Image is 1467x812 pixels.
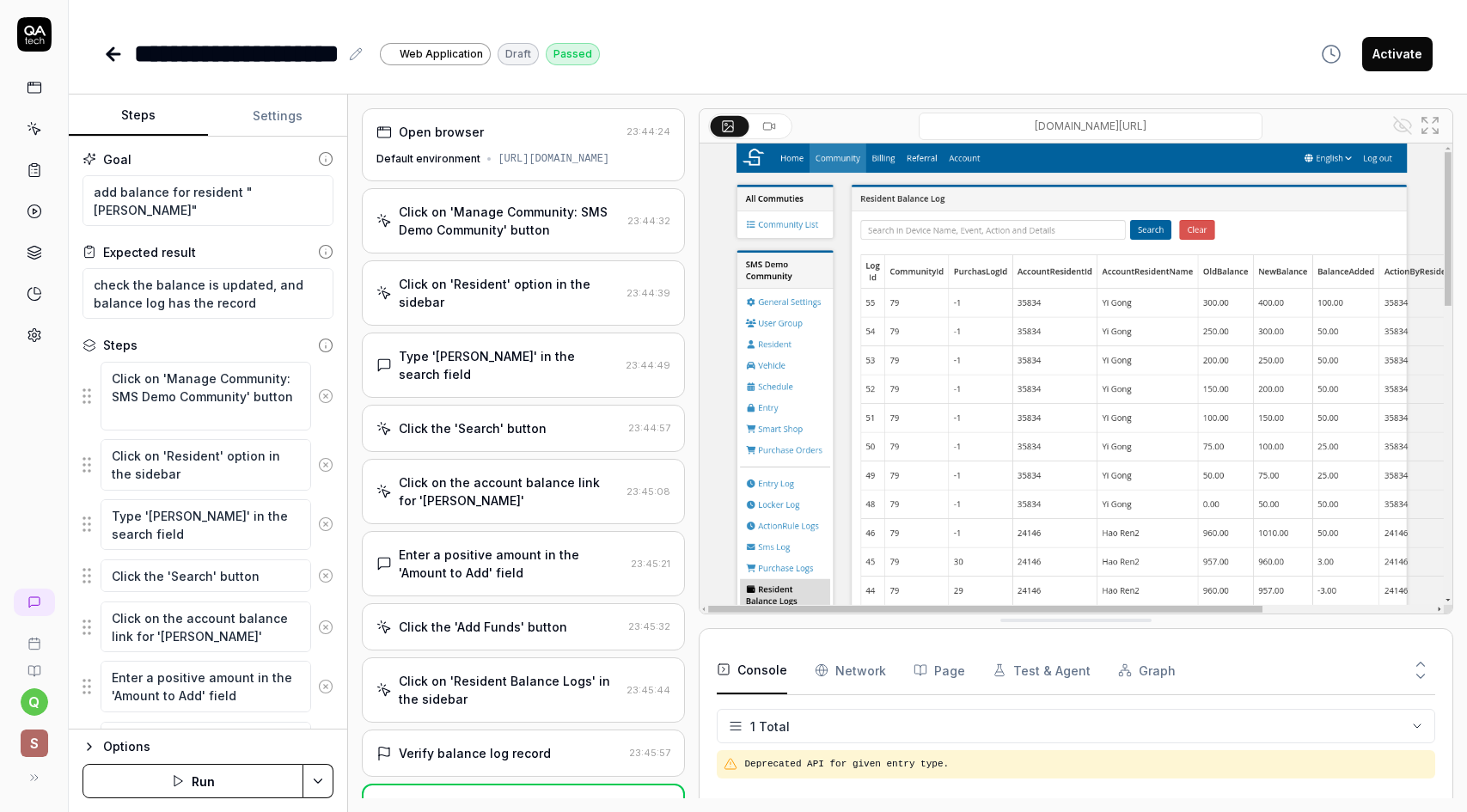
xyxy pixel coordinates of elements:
[399,744,551,762] div: Verify balance log record
[1362,37,1433,71] button: Activate
[103,150,131,168] div: Goal
[914,646,965,694] button: Page
[311,448,340,482] button: Remove step
[399,473,620,510] div: Click on the account balance link for '[PERSON_NAME]'
[69,95,208,137] button: Steps
[399,419,547,437] div: Click the 'Search' button
[399,672,620,708] div: Click on 'Resident Balance Logs' in the sidebar
[7,623,61,650] a: Book a call with us
[627,485,670,498] time: 23:45:08
[14,589,55,616] a: New conversation
[815,646,886,694] button: Network
[83,720,333,756] div: Suggestions
[498,43,539,65] div: Draft
[717,646,787,694] button: Console
[103,336,138,354] div: Steps
[7,716,61,760] button: S
[400,46,483,62] span: Web Application
[376,151,480,167] div: Default environment
[631,558,670,570] time: 23:45:21
[7,650,61,678] a: Documentation
[627,287,670,299] time: 23:44:39
[627,215,670,227] time: 23:44:32
[627,684,670,696] time: 23:45:44
[83,764,303,798] button: Run
[380,42,491,65] a: Web Application
[311,669,340,704] button: Remove step
[744,757,1428,772] pre: Deprecated API for given entry type.
[993,646,1091,694] button: Test & Agent
[626,359,670,371] time: 23:44:49
[311,610,340,644] button: Remove step
[399,546,624,582] div: Enter a positive amount in the 'Amount to Add' field
[1311,37,1352,71] button: View version history
[103,736,333,757] div: Options
[1389,112,1416,139] button: Show all interative elements
[311,379,340,413] button: Remove step
[628,620,670,632] time: 23:45:32
[399,618,567,636] div: Click the 'Add Funds' button
[498,151,609,167] div: [URL][DOMAIN_NAME]
[629,747,670,759] time: 23:45:57
[399,203,620,239] div: Click on 'Manage Community: SMS Demo Community' button
[83,438,333,491] div: Suggestions
[546,43,600,65] div: Passed
[83,361,333,431] div: Suggestions
[83,736,333,757] button: Options
[83,660,333,712] div: Suggestions
[700,143,1452,614] img: Screenshot
[399,123,484,141] div: Open browser
[208,95,347,137] button: Settings
[83,601,333,653] div: Suggestions
[311,721,340,755] button: Remove step
[1118,646,1176,694] button: Graph
[311,507,340,541] button: Remove step
[399,275,620,311] div: Click on 'Resident' option in the sidebar
[21,730,48,757] span: S
[627,125,670,137] time: 23:44:24
[83,498,333,551] div: Suggestions
[103,243,196,261] div: Expected result
[311,559,340,593] button: Remove step
[1416,112,1444,139] button: Open in full screen
[21,688,48,716] button: q
[399,347,619,383] div: Type '[PERSON_NAME]' in the search field
[628,422,670,434] time: 23:44:57
[83,558,333,594] div: Suggestions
